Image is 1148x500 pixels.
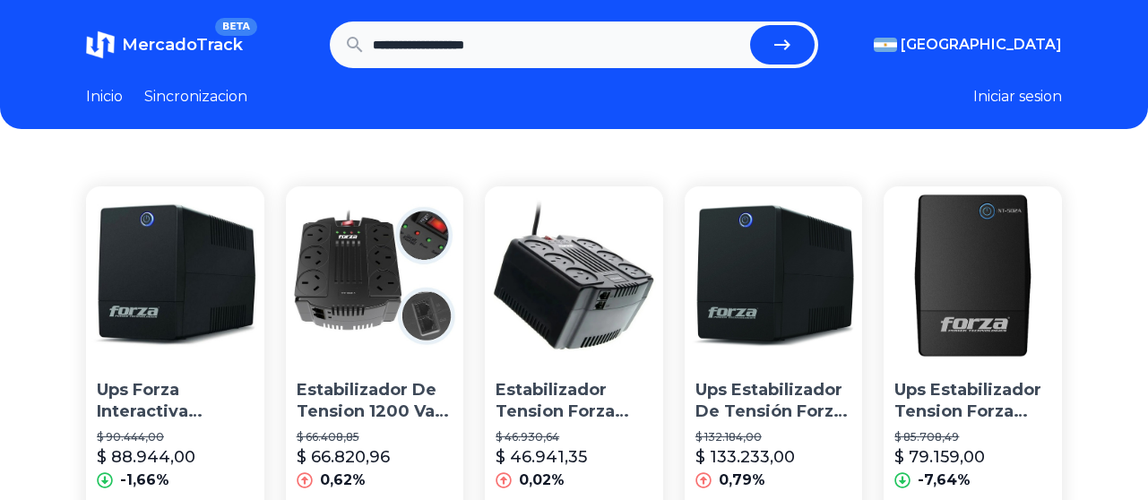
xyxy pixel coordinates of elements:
p: Estabilizador De Tension 1200 Va / 600w Forza Fvr-1202a [297,379,453,424]
p: $ 90.444,00 [97,430,254,444]
a: MercadoTrackBETA [86,30,243,59]
button: Iniciar sesion [973,86,1062,108]
p: 0,02% [519,470,565,491]
img: Ups Forza Interactiva 750va/350w Nt-752a Estabilizador [86,186,264,365]
img: Ups Estabilizador Tension Forza 500va 250w 220v 4 Salidas [884,186,1062,365]
p: Ups Estabilizador De Tensión Forza Nt-1002a 4 [PERSON_NAME] 1000va [695,379,852,424]
p: $ 79.159,00 [894,444,985,470]
span: BETA [215,18,257,36]
p: Estabilizador Tension Forza Fvr-1202a 600w 1200va 6 [PERSON_NAME] [496,379,652,424]
p: $ 85.708,49 [894,430,1051,444]
img: Estabilizador Tension Forza Fvr-1202a 600w 1200va 6 Tomas [485,186,663,365]
button: [GEOGRAPHIC_DATA] [874,34,1062,56]
p: $ 132.184,00 [695,430,852,444]
a: Inicio [86,86,123,108]
a: Sincronizacion [144,86,247,108]
img: Estabilizador De Tension 1200 Va / 600w Forza Fvr-1202a [286,186,464,365]
p: -1,66% [120,470,169,491]
p: $ 88.944,00 [97,444,195,470]
p: $ 46.941,35 [496,444,587,470]
p: 0,62% [320,470,366,491]
span: MercadoTrack [122,35,243,55]
p: $ 46.930,64 [496,430,652,444]
p: $ 133.233,00 [695,444,795,470]
p: Ups Estabilizador Tension Forza 500va 250w 220v 4 Salidas [894,379,1051,424]
p: $ 66.820,96 [297,444,390,470]
p: Ups Forza Interactiva 750va/350w Nt-752a Estabilizador [97,379,254,424]
img: Argentina [874,38,897,52]
img: MercadoTrack [86,30,115,59]
img: Ups Estabilizador De Tensión Forza Nt-1002a 4 Tomas 1000va [685,186,863,365]
span: [GEOGRAPHIC_DATA] [901,34,1062,56]
p: 0,79% [719,470,765,491]
p: -7,64% [918,470,971,491]
p: $ 66.408,85 [297,430,453,444]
